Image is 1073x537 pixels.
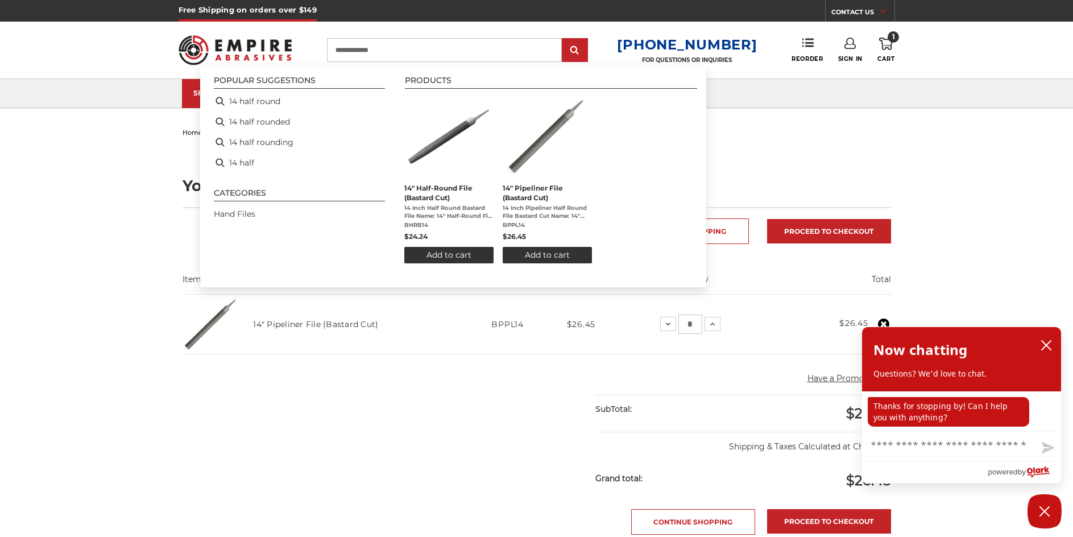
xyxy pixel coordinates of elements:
[631,509,755,535] a: Continue Shopping
[595,432,890,453] p: Shipping & Taxes Calculated at Checkout
[838,55,863,63] span: Sign In
[209,111,390,132] li: 14 half rounded
[183,296,239,353] img: 14 inch pipeliner file
[1033,435,1061,461] button: Send message
[988,462,1061,483] a: Powered by Olark
[846,472,891,489] span: $26.45
[405,76,697,89] li: Products
[617,36,757,53] a: [PHONE_NUMBER]
[861,327,1062,484] div: olark chatbox
[214,208,255,220] a: Hand Files
[183,129,202,137] a: home
[617,56,757,64] p: FOR QUESTIONS OR INQUIRIES
[253,319,378,329] a: 14" Pipeliner File (Bastard Cut)
[503,96,592,263] a: 14
[209,91,390,111] li: 14 half round
[988,465,1017,479] span: powered
[498,91,596,268] li: 14" Pipeliner File (Bastard Cut)
[767,219,891,243] a: Proceed to checkout
[888,31,899,43] span: 1
[831,6,894,22] a: CONTACT US
[404,221,494,229] span: BHRB14
[408,96,490,178] img: 14" Half round bastard file
[792,38,823,62] a: Reorder
[200,65,706,287] div: Instant Search Results
[877,38,894,63] a: 1 Cart
[567,319,595,329] span: $26.45
[506,96,589,178] img: 14 inch pipeliner file
[404,96,494,263] a: 14
[183,274,469,294] th: Item
[595,473,643,484] strong: Grand total:
[404,204,494,220] span: 14 Inch Half Round Bastard File Name: 14" Half-Round File Bastard Cut Description: Half-Round Fil...
[767,509,891,534] a: Proceed to checkout
[766,274,890,294] th: Total
[846,405,891,422] span: $26.45
[404,232,428,241] span: $24.24
[209,132,390,152] li: 14 half rounding
[503,247,592,263] button: Add to cart
[404,183,494,203] span: 14" Half-Round File (Bastard Cut)
[209,152,390,173] li: 14 half
[400,91,498,268] li: 14" Half-Round File (Bastard Cut)
[214,189,385,201] li: Categories
[1028,494,1062,528] button: Close Chatbox
[792,55,823,63] span: Reorder
[1018,465,1026,479] span: by
[179,28,292,72] img: Empire Abrasives
[877,55,894,63] span: Cart
[503,221,592,229] span: BPPL14
[193,89,284,97] div: SHOP CATEGORIES
[868,397,1029,427] p: Thanks for stopping by! Can I help you with anything?
[678,315,702,334] input: 14" Pipeliner File (Bastard Cut) Quantity:
[503,232,526,241] span: $26.45
[491,319,523,329] span: BPPL14
[807,373,891,385] button: Have a Promo Code?
[862,391,1061,431] div: chat
[183,178,891,193] h1: Your Cart
[214,76,385,89] li: Popular suggestions
[1037,337,1055,354] button: close chatbox
[209,204,390,224] li: Hand Files
[873,368,1050,379] p: Questions? We'd love to chat.
[404,247,494,263] button: Add to cart
[595,395,743,423] div: SubTotal:
[873,338,967,361] h2: Now chatting
[839,318,868,328] strong: $26.45
[503,183,592,203] span: 14" Pipeliner File (Bastard Cut)
[503,204,592,220] span: 14 Inch Pipeliner Half Round File Bastard Cut Name: 14" Pipeliner Bastard File (Single Teeth Set)...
